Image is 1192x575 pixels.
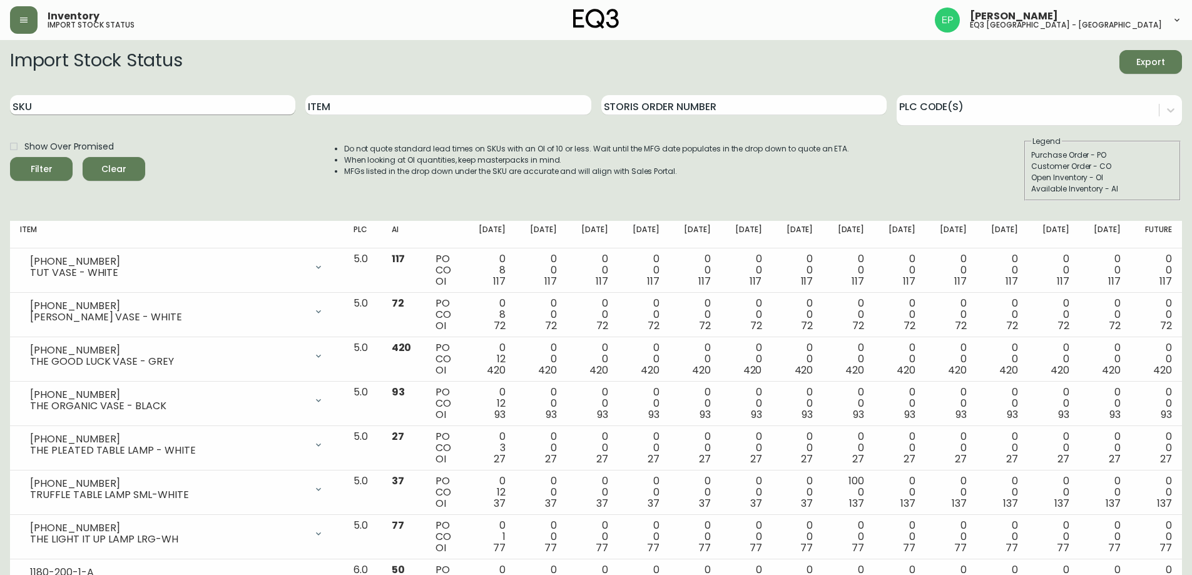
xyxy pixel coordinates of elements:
[699,318,711,333] span: 72
[925,221,977,248] th: [DATE]
[573,9,619,29] img: logo
[1106,496,1121,511] span: 137
[436,407,446,422] span: OI
[344,515,381,559] td: 5.0
[935,387,967,420] div: 0 0
[1057,318,1069,333] span: 72
[1006,541,1018,555] span: 77
[1006,452,1018,466] span: 27
[1161,407,1172,422] span: 93
[782,520,813,554] div: 0 0
[833,431,864,465] div: 0 0
[10,157,73,181] button: Filter
[1159,541,1172,555] span: 77
[30,345,306,356] div: [PHONE_NUMBER]
[823,221,874,248] th: [DATE]
[698,274,711,288] span: 117
[970,21,1162,29] h5: eq3 [GEOGRAPHIC_DATA] - [GEOGRAPHIC_DATA]
[900,496,915,511] span: 137
[648,496,660,511] span: 37
[802,407,813,422] span: 93
[1003,496,1018,511] span: 137
[392,518,404,532] span: 77
[436,431,454,465] div: PO CO
[731,476,762,509] div: 0 0
[392,429,404,444] span: 27
[436,520,454,554] div: PO CO
[1006,274,1018,288] span: 117
[935,253,967,287] div: 0 0
[698,541,711,555] span: 77
[20,476,334,503] div: [PHONE_NUMBER]TRUFFLE TABLE LAMP SML-WHITE
[935,431,967,465] div: 0 0
[436,342,454,376] div: PO CO
[474,431,506,465] div: 0 3
[618,221,670,248] th: [DATE]
[493,274,506,288] span: 117
[833,342,864,376] div: 0 0
[577,253,608,287] div: 0 0
[20,342,334,370] div: [PHONE_NUMBER]THE GOOD LUCK VASE - GREY
[680,253,711,287] div: 0 0
[680,520,711,554] div: 0 0
[10,221,344,248] th: Item
[538,363,557,377] span: 420
[1141,476,1172,509] div: 0 0
[30,489,306,501] div: TRUFFLE TABLE LAMP SML-WHITE
[977,221,1028,248] th: [DATE]
[1160,452,1172,466] span: 27
[935,8,960,33] img: edb0eb29d4ff191ed42d19acdf48d771
[30,267,306,278] div: TUT VASE - WHITE
[1038,298,1069,332] div: 0 0
[392,340,412,355] span: 420
[874,221,925,248] th: [DATE]
[597,407,608,422] span: 93
[516,221,567,248] th: [DATE]
[731,298,762,332] div: 0 0
[1038,476,1069,509] div: 0 0
[577,476,608,509] div: 0 0
[10,50,182,74] h2: Import Stock Status
[1141,431,1172,465] div: 0 0
[641,363,660,377] span: 420
[904,452,915,466] span: 27
[30,478,306,489] div: [PHONE_NUMBER]
[436,452,446,466] span: OI
[436,387,454,420] div: PO CO
[1109,452,1121,466] span: 27
[526,342,557,376] div: 0 0
[1038,253,1069,287] div: 0 0
[903,274,915,288] span: 117
[1007,407,1018,422] span: 93
[800,541,813,555] span: 77
[344,382,381,426] td: 5.0
[1102,363,1121,377] span: 420
[464,221,516,248] th: [DATE]
[93,161,135,177] span: Clear
[904,407,915,422] span: 93
[987,476,1018,509] div: 0 0
[1141,387,1172,420] div: 0 0
[596,496,608,511] span: 37
[782,476,813,509] div: 0 0
[436,476,454,509] div: PO CO
[1079,221,1131,248] th: [DATE]
[596,452,608,466] span: 27
[845,363,864,377] span: 420
[628,253,660,287] div: 0 0
[30,356,306,367] div: THE GOOD LUCK VASE - GREY
[731,387,762,420] div: 0 0
[20,387,334,414] div: [PHONE_NUMBER]THE ORGANIC VASE - BLACK
[833,253,864,287] div: 0 0
[772,221,823,248] th: [DATE]
[731,431,762,465] div: 0 0
[699,496,711,511] span: 37
[1153,363,1172,377] span: 420
[751,407,762,422] span: 93
[833,520,864,554] div: 0 0
[954,274,967,288] span: 117
[1109,318,1121,333] span: 72
[648,452,660,466] span: 27
[801,318,813,333] span: 72
[801,274,813,288] span: 117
